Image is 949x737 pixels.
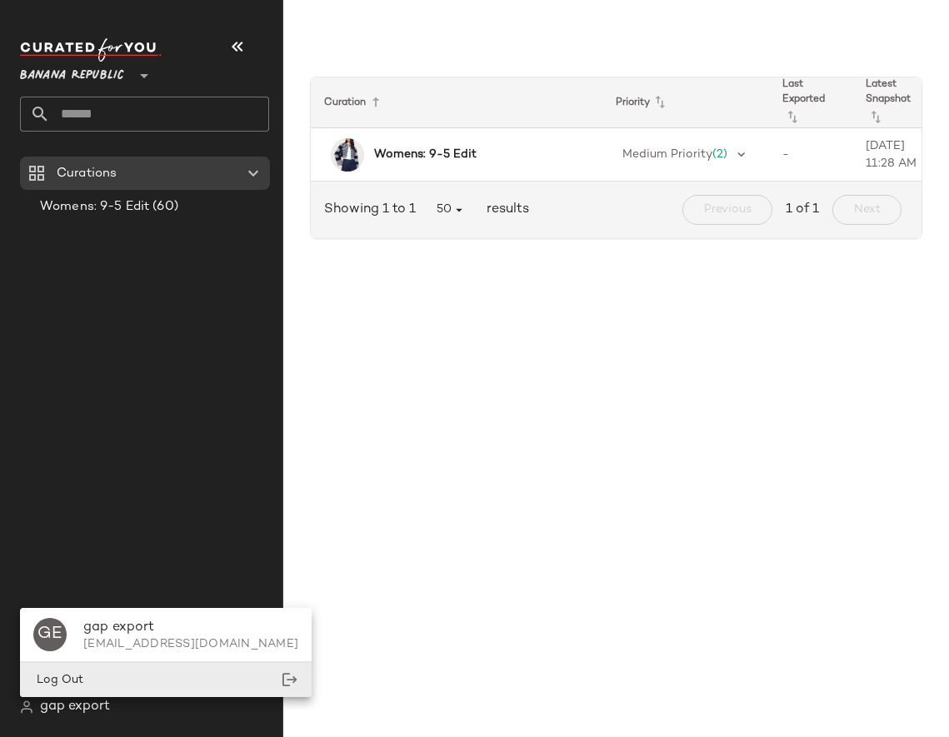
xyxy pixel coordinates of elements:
button: 50 [422,195,480,225]
span: results [480,200,529,220]
span: GE [37,621,63,648]
span: (2) [712,148,727,161]
img: cfy_white_logo.C9jOOHJF.svg [20,38,162,62]
th: Last Exported [769,77,852,128]
th: Priority [602,77,769,128]
span: 50 [436,202,467,217]
span: Log Out [33,674,83,686]
span: Womens: 9-5 Edit [40,197,149,217]
img: cn59913441.jpg [331,138,364,172]
span: gap export [40,697,110,717]
span: Showing 1 to 1 [324,200,422,220]
td: [DATE] 11:28 AM [852,128,936,182]
span: Curations [57,164,117,183]
span: 1 of 1 [786,200,819,220]
div: gap export [83,618,298,638]
img: svg%3e [20,700,33,714]
span: (60) [149,197,178,217]
th: Latest Snapshot [852,77,936,128]
span: Banana Republic [20,57,124,87]
td: - [769,128,852,182]
div: [EMAIL_ADDRESS][DOMAIN_NAME] [83,638,298,651]
span: Medium Priority [622,148,712,161]
b: Womens: 9-5 Edit [374,146,477,163]
th: Curation [311,77,602,128]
